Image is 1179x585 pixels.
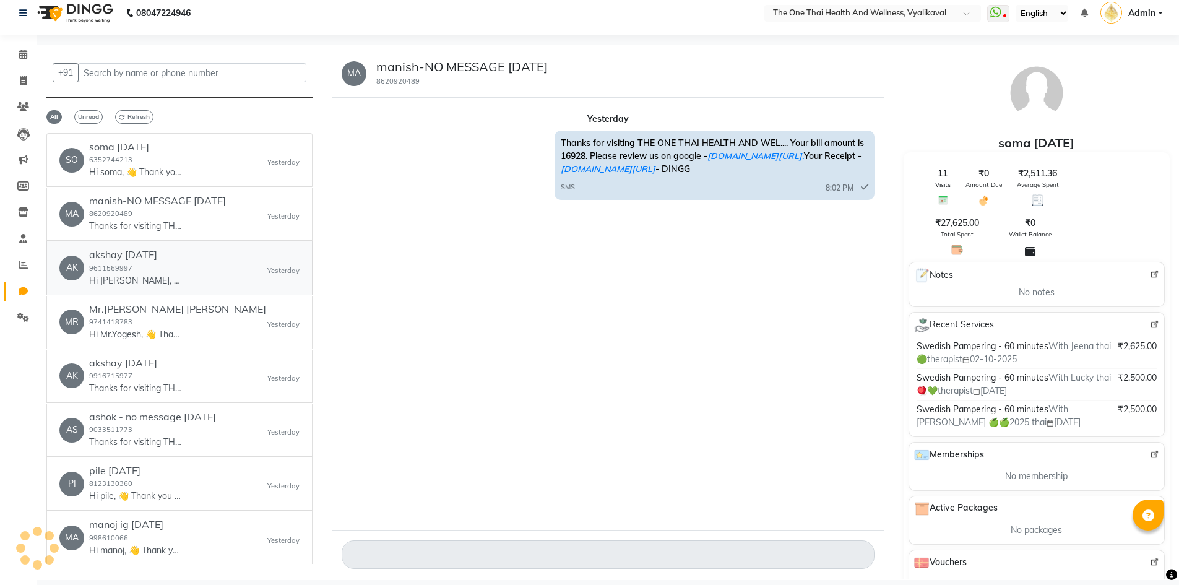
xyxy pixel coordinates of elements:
span: SMS [561,182,575,193]
div: SO [59,148,84,173]
small: Yesterday [267,427,300,438]
h6: Mr.[PERSON_NAME] [PERSON_NAME] [89,303,266,315]
a: [DOMAIN_NAME][URL] [561,163,655,175]
span: No membership [1005,470,1068,483]
p: Hi [PERSON_NAME], 👋 Thank you for visiting THE ONE THAI HEALTH AND WEL...! 🌟 💰 [PERSON_NAME]: 262... [89,274,182,287]
small: 9611569997 [89,264,132,272]
span: Swedish Pampering - 60 minutes [917,404,1048,415]
span: Refresh [115,110,153,124]
small: Yesterday [267,373,300,384]
input: Search by name or phone number [78,63,306,82]
p: Thanks for visiting THE ONE THAI HEALTH AND WEL.... Your bill amount is 4410. Please review us on... [89,382,182,395]
img: Amount Due Icon [978,194,990,207]
small: Yesterday [267,211,300,222]
span: Swedish Pampering - 60 minutes [917,340,1048,352]
img: Average Spent Icon [1032,194,1043,206]
span: All [46,110,62,124]
span: ₹2,511.36 [1018,167,1057,180]
small: 9916715977 [89,371,132,380]
small: 8620920489 [376,77,420,85]
p: Hi soma, 👋 Thank you for visiting THE ONE THAI HEALTH AND WEL...! 🌟 💰 [PERSON_NAME]: 2625 🧾 Invoi... [89,166,182,179]
small: Yesterday [267,535,300,546]
small: Yesterday [267,266,300,276]
span: 11 [938,167,948,180]
span: Unread [74,110,103,124]
div: AK [59,256,84,280]
span: ₹27,625.00 [935,217,979,230]
strong: Yesterday [587,113,629,124]
img: Admin [1100,2,1122,24]
span: Total Spent [941,230,974,239]
h6: soma [DATE] [89,141,182,153]
span: Average Spent [1017,180,1059,189]
span: No notes [1019,286,1055,299]
h6: ashok - no message [DATE] [89,411,216,423]
span: Swedish Pampering - 60 minutes [917,372,1048,383]
small: 9033511773 [89,425,132,434]
div: AK [59,363,84,388]
h6: manish-NO MESSAGE [DATE] [89,195,226,207]
p: Hi pile, 👋 Thank you for visiting THE ONE THAI HEALTH AND WEL...! 🌟 💰 [PERSON_NAME]: 1249 🧾 Invoi... [89,490,182,503]
h6: akshay [DATE] [89,357,182,369]
p: Thanks for visiting THE ONE THAI HEALTH AND WEL.... Your bill amount is 16928. Please review us o... [89,220,182,233]
span: 8:02 PM [826,183,853,194]
h6: manoj ig [DATE] [89,519,182,531]
div: PI [59,472,84,496]
small: 8620920489 [89,209,132,218]
small: 8123130360 [89,479,132,488]
small: Yesterday [267,319,300,330]
div: soma [DATE] [904,134,1170,152]
p: Hi Mr.Yogesh, 👋 Thank you for visiting THE ONE THAI HEALTH AND WEL...! 🌟 💰 [PERSON_NAME]: 7800 🧾 ... [89,328,182,341]
span: Vouchers [914,555,967,570]
div: AS [59,418,84,443]
span: Recent Services [914,318,994,332]
span: Admin [1128,7,1155,20]
small: 9741418783 [89,318,132,326]
span: Wallet Balance [1009,230,1052,239]
h6: akshay [DATE] [89,249,182,261]
span: Memberships [914,448,984,462]
small: Yesterday [267,157,300,168]
div: MA [342,61,366,86]
span: ₹2,625.00 [1118,340,1157,353]
p: Thanks for visiting THE ONE THAI HEALTH AND WEL.... Your bill amount is 2415. Please review us on... [89,436,182,449]
small: 998610066 [89,534,128,542]
span: ₹0 [1025,217,1035,230]
h6: pile [DATE] [89,465,182,477]
div: MA [59,202,84,227]
a: [DOMAIN_NAME][URL]. [707,150,804,162]
span: Amount Due [965,180,1002,189]
p: Hi manoj, 👋 Thank you for visiting THE ONE THAI HEALTH AND WEL...! 🌟 💰 [PERSON_NAME]: 2100 🧾 Invo... [89,544,182,557]
img: avatar [1006,62,1068,124]
small: Yesterday [267,481,300,492]
small: 6352744213 [89,155,132,164]
div: MR [59,310,84,334]
button: +91 [53,63,79,82]
span: ₹0 [978,167,989,180]
span: ₹2,500.00 [1118,403,1157,416]
span: ₹2,500.00 [1118,371,1157,384]
span: Visits [935,180,951,189]
img: Total Spent Icon [951,244,963,256]
span: Active Packages [914,501,998,516]
div: MA [59,526,84,550]
h5: manish-NO MESSAGE [DATE] [376,59,548,74]
span: No packages [1011,524,1062,537]
span: Thanks for visiting THE ONE THAI HEALTH AND WEL.... Your bill amount is 16928. Please review us o... [561,137,864,175]
span: Notes [914,267,953,284]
